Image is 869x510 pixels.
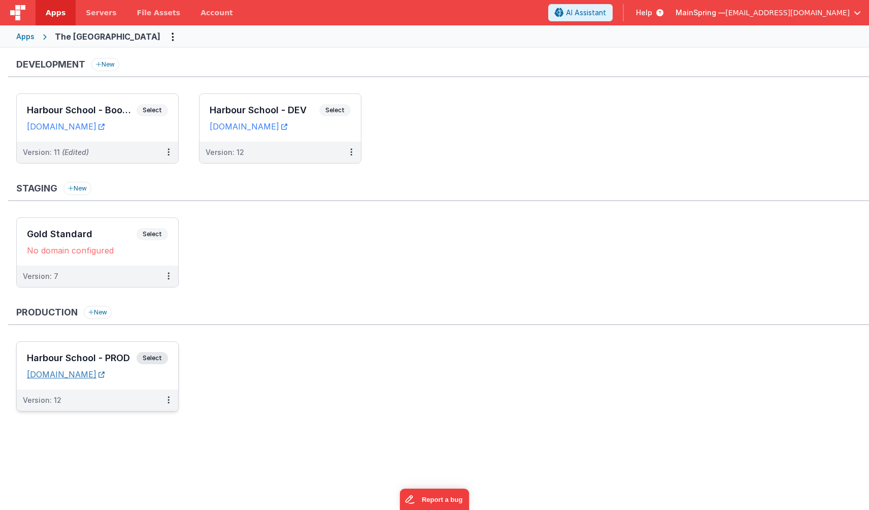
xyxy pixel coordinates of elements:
span: Select [137,104,168,116]
div: Version: 11 [23,147,89,157]
span: Apps [46,8,65,18]
h3: Development [16,59,85,70]
div: Version: 12 [206,147,244,157]
div: Version: 12 [23,395,61,405]
div: No domain configured [27,245,168,256]
span: [EMAIL_ADDRESS][DOMAIN_NAME] [725,8,850,18]
button: AI Assistant [548,4,613,21]
span: AI Assistant [566,8,606,18]
span: Servers [86,8,116,18]
h3: Harbour School - DEV [210,105,319,115]
span: (Edited) [62,148,89,156]
span: Select [137,228,168,240]
button: New [84,306,112,319]
a: [DOMAIN_NAME] [210,121,287,132]
h3: Harbour School - Bootstrap -> Tailwind [27,105,137,115]
div: Version: 7 [23,271,58,281]
iframe: Marker.io feedback button [400,489,470,510]
span: Select [137,352,168,364]
button: Options [164,28,181,45]
a: [DOMAIN_NAME] [27,369,105,379]
div: Apps [16,31,35,42]
h3: Gold Standard [27,229,137,239]
h3: Harbour School - PROD [27,353,137,363]
span: Select [319,104,351,116]
h3: Production [16,307,78,317]
span: File Assets [137,8,181,18]
button: New [63,182,91,195]
h3: Staging [16,183,57,194]
span: MainSpring — [676,8,725,18]
button: New [91,58,119,71]
button: MainSpring — [EMAIL_ADDRESS][DOMAIN_NAME] [676,8,861,18]
a: [DOMAIN_NAME] [27,121,105,132]
div: The [GEOGRAPHIC_DATA] [55,30,160,43]
span: Help [636,8,652,18]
